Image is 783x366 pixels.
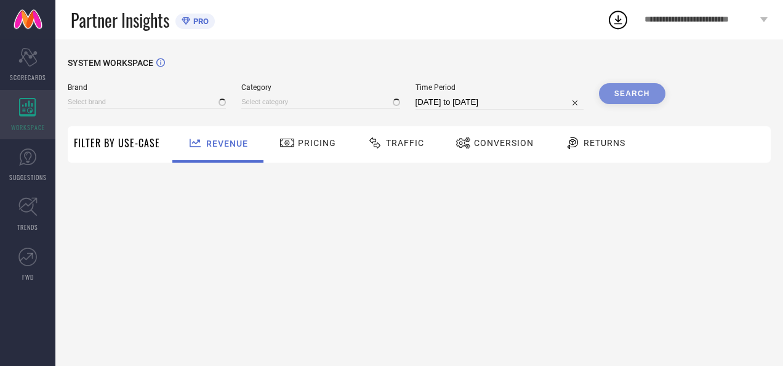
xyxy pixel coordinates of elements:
span: Pricing [298,138,336,148]
input: Select brand [68,96,226,108]
span: Filter By Use-Case [74,136,160,150]
span: TRENDS [17,222,38,232]
span: PRO [190,17,209,26]
span: Revenue [206,139,248,148]
span: Partner Insights [71,7,169,33]
span: Brand [68,83,226,92]
span: SCORECARDS [10,73,46,82]
span: Returns [584,138,625,148]
div: Open download list [607,9,629,31]
span: SYSTEM WORKSPACE [68,58,153,68]
input: Select time period [416,95,584,110]
span: SUGGESTIONS [9,173,47,182]
input: Select category [241,96,400,108]
span: FWD [22,272,34,282]
span: WORKSPACE [11,123,45,132]
span: Conversion [474,138,534,148]
span: Traffic [386,138,424,148]
span: Category [241,83,400,92]
span: Time Period [416,83,584,92]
